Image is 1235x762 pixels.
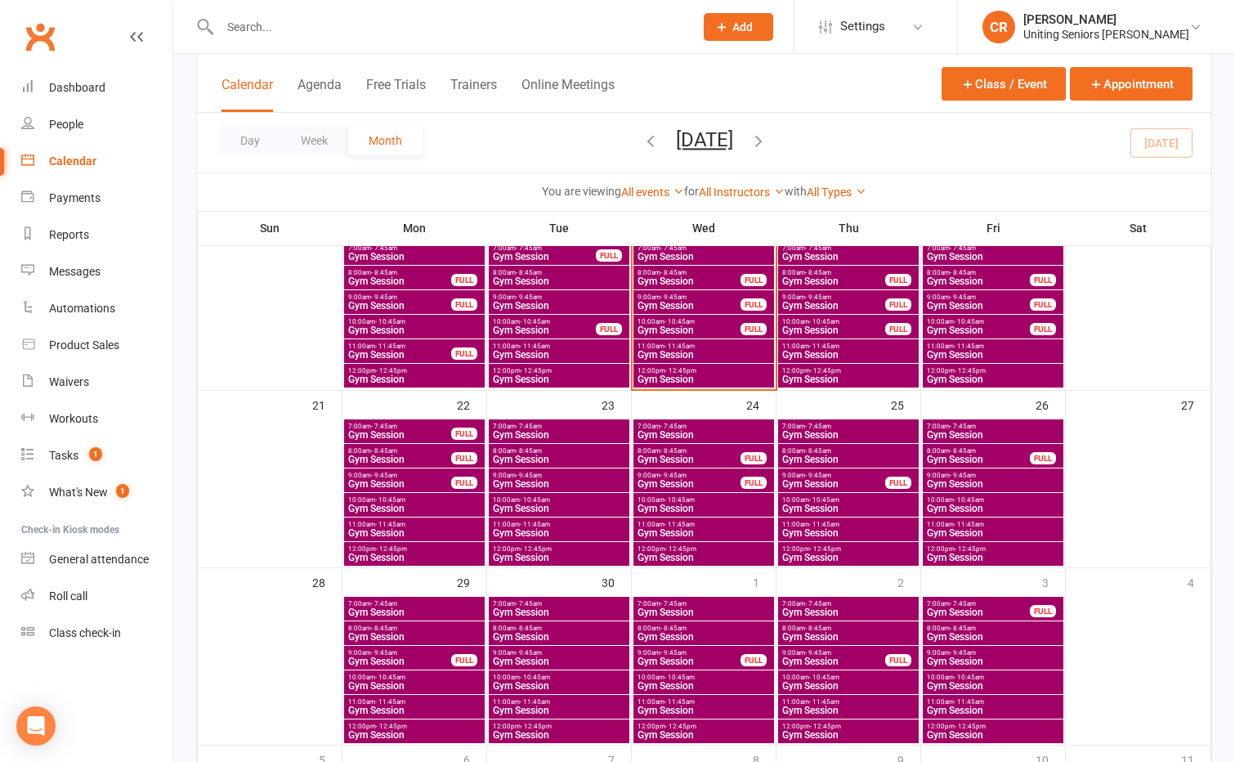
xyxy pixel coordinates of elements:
span: 12:00pm [926,367,1060,374]
span: 8:00am [637,269,741,276]
div: FULL [741,274,767,286]
span: Gym Session [347,374,481,384]
div: FULL [596,323,622,335]
span: - 8:45am [805,269,831,276]
div: Waivers [49,375,89,388]
span: 11:00am [926,521,1060,528]
div: Payments [49,191,101,204]
span: Gym Session [637,479,741,489]
th: Sun [198,211,342,245]
div: 3 [1042,568,1065,595]
span: Gym Session [926,553,1060,563]
span: 11:00am [347,343,452,350]
span: Gym Session [637,276,741,286]
span: - 10:45am [664,318,695,325]
strong: You are viewing [542,185,621,198]
a: Calendar [21,143,172,180]
span: - 8:45am [660,269,687,276]
span: - 10:45am [809,318,839,325]
a: Dashboard [21,69,172,106]
span: 8:00am [781,447,915,455]
span: - 8:45am [516,269,542,276]
span: Gym Session [637,455,741,464]
span: 11:00am [637,521,771,528]
span: - 10:45am [954,496,984,504]
span: 8:00am [347,269,452,276]
span: Gym Session [926,479,1060,489]
div: 1 [753,568,776,595]
div: FULL [451,452,477,464]
span: - 9:45am [950,472,976,479]
span: 11:00am [347,521,481,528]
span: Gym Session [926,325,1031,335]
button: Week [280,126,348,155]
span: Gym Session [637,504,771,513]
span: 7:00am [637,600,771,607]
span: - 8:45am [660,447,687,455]
span: Gym Session [492,528,626,538]
span: - 9:45am [660,472,687,479]
div: FULL [1030,605,1056,617]
span: Gym Session [347,504,481,513]
span: 10:00am [781,318,886,325]
span: - 10:45am [809,496,839,504]
span: - 7:45am [805,244,831,252]
span: Settings [840,8,885,45]
div: FULL [1030,274,1056,286]
span: - 12:45pm [376,367,407,374]
div: FULL [451,274,477,286]
span: Gym Session [781,325,886,335]
span: - 11:45am [954,343,984,350]
span: - 7:45am [805,423,831,430]
a: Class kiosk mode [21,615,172,652]
div: Product Sales [49,338,119,352]
span: 11:00am [492,343,626,350]
div: Dashboard [49,81,105,94]
div: 4 [1188,568,1210,595]
span: - 7:45am [660,600,687,607]
span: Gym Session [781,430,915,440]
span: Gym Session [637,252,771,262]
span: 8:00am [492,447,626,455]
span: 10:00am [347,318,481,325]
span: - 8:45am [371,269,397,276]
span: - 7:45am [516,423,542,430]
span: 12:00pm [492,545,626,553]
span: Gym Session [347,607,481,617]
span: 7:00am [347,244,481,252]
span: 7:00am [492,244,597,252]
div: Messages [49,265,101,278]
span: 7:00am [492,423,626,430]
div: FULL [1030,298,1056,311]
span: - 9:45am [660,294,687,301]
div: FULL [741,298,767,311]
div: FULL [741,323,767,335]
span: 8:00am [926,447,1031,455]
button: Agenda [298,77,342,112]
span: Gym Session [347,430,452,440]
span: 7:00am [781,423,915,430]
span: 8:00am [492,625,626,632]
span: Gym Session [926,430,1060,440]
span: - 12:45pm [521,367,552,374]
span: Gym Session [492,276,626,286]
span: 7:00am [347,600,481,607]
div: 21 [312,391,342,418]
span: Gym Session [781,479,886,489]
span: 9:00am [781,472,886,479]
button: Day [220,126,280,155]
span: 8:00am [781,269,886,276]
span: 10:00am [781,496,915,504]
span: - 11:45am [520,521,550,528]
span: Gym Session [637,553,771,563]
span: - 12:45pm [665,545,696,553]
span: 8:00am [492,269,626,276]
span: 9:00am [347,294,452,301]
button: Add [704,13,773,41]
span: - 10:45am [375,318,405,325]
span: Gym Session [492,607,626,617]
span: - 9:45am [805,294,831,301]
span: 7:00am [926,600,1031,607]
span: - 7:45am [950,423,976,430]
span: Add [732,20,753,34]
